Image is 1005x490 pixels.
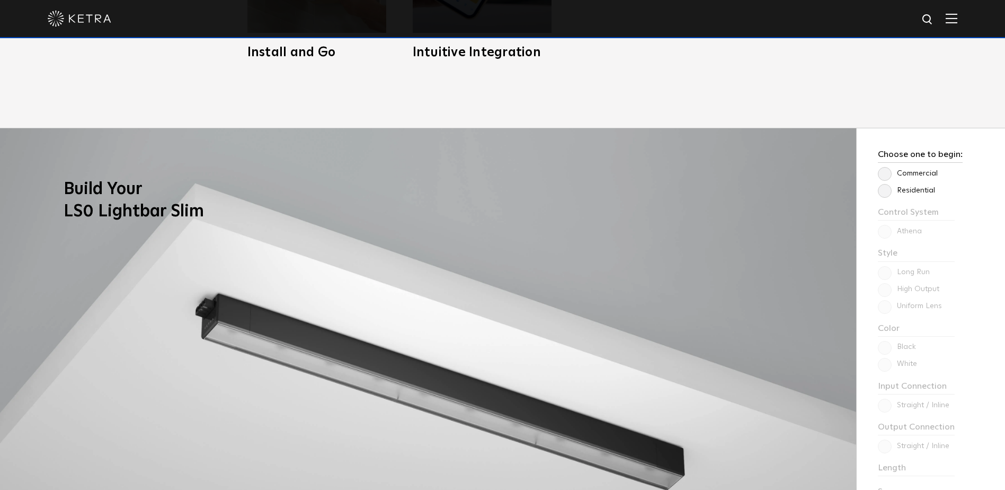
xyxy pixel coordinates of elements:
[946,13,957,23] img: Hamburger%20Nav.svg
[247,46,386,59] h3: Install and Go
[878,150,963,163] h3: Choose one to begin:
[878,169,938,178] label: Commercial
[921,13,935,27] img: search icon
[878,186,935,195] label: Residential
[413,46,552,59] h3: Intuitive Integration
[48,11,111,27] img: ketra-logo-2019-white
